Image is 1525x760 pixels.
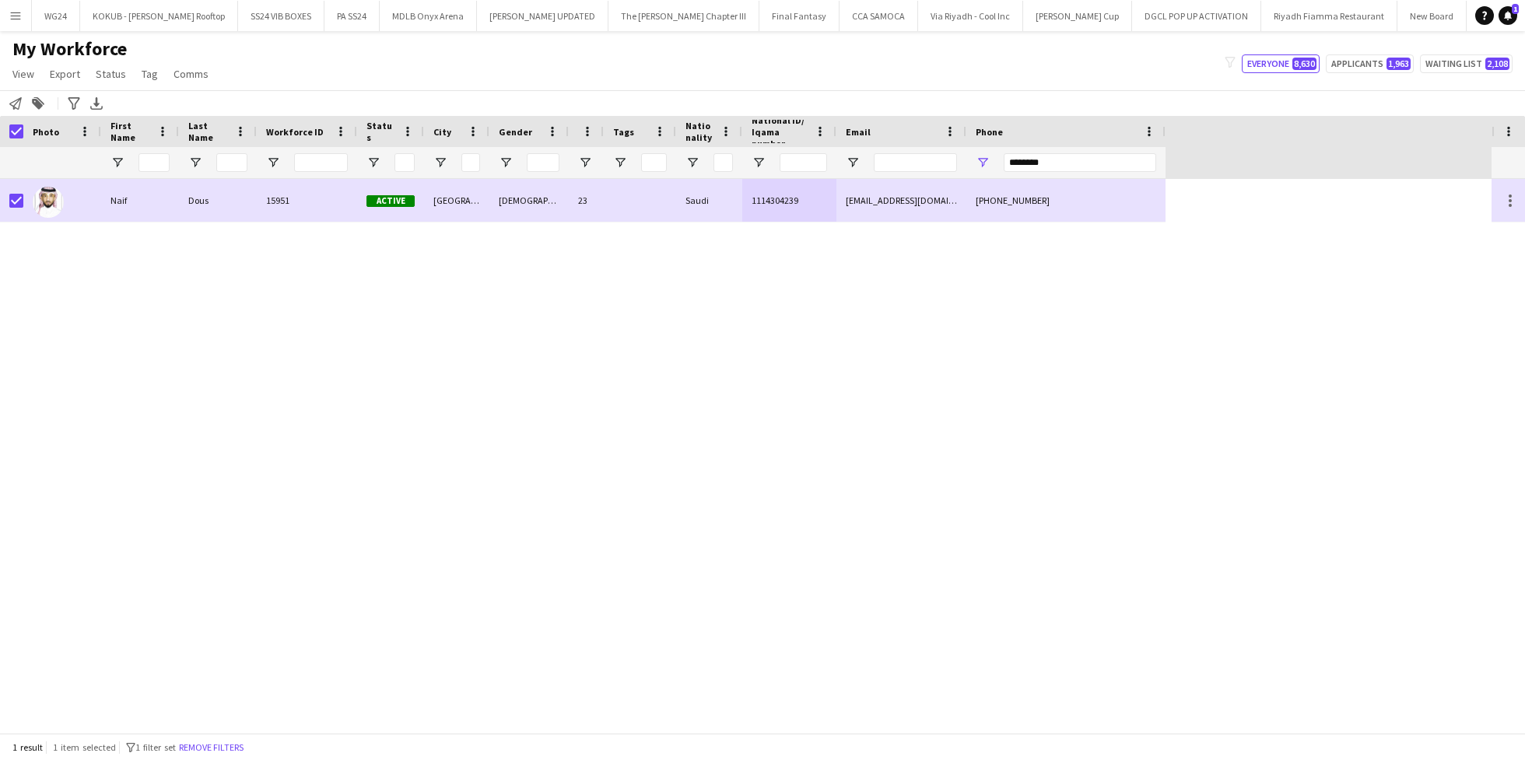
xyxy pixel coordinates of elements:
[752,114,808,149] span: National ID/ Iqama number
[135,64,164,84] a: Tag
[135,741,176,753] span: 1 filter set
[266,156,280,170] button: Open Filter Menu
[846,156,860,170] button: Open Filter Menu
[836,179,966,222] div: [EMAIL_ADDRESS][DOMAIN_NAME]
[976,126,1003,138] span: Phone
[257,179,357,222] div: 15951
[1292,58,1316,70] span: 8,630
[366,120,396,143] span: Status
[179,179,257,222] div: Dous
[1512,4,1519,14] span: 1
[110,156,124,170] button: Open Filter Menu
[477,1,608,31] button: [PERSON_NAME] UPDATED
[138,153,170,172] input: First Name Filter Input
[1397,1,1467,31] button: New Board
[1261,1,1397,31] button: Riyadh Fiamma Restaurant
[608,1,759,31] button: The [PERSON_NAME] Chapter III
[685,120,714,143] span: Nationality
[12,67,34,81] span: View
[759,1,840,31] button: Final Fantasy
[266,126,324,138] span: Workforce ID
[44,64,86,84] a: Export
[685,156,699,170] button: Open Filter Menu
[1326,54,1414,73] button: Applicants1,963
[110,120,151,143] span: First Name
[966,179,1166,222] div: [PHONE_NUMBER]
[613,126,634,138] span: Tags
[752,194,798,206] span: 1114304239
[424,179,489,222] div: [GEOGRAPHIC_DATA]
[840,1,918,31] button: CCA SAMOCA
[918,1,1023,31] button: Via Riyadh - Cool Inc
[1004,153,1156,172] input: Phone Filter Input
[569,179,604,222] div: 23
[752,156,766,170] button: Open Filter Menu
[6,94,25,113] app-action-btn: Notify workforce
[1420,54,1513,73] button: Waiting list2,108
[433,126,451,138] span: City
[96,67,126,81] span: Status
[12,37,127,61] span: My Workforce
[324,1,380,31] button: PA SS24
[846,126,871,138] span: Email
[527,153,559,172] input: Gender Filter Input
[188,156,202,170] button: Open Filter Menu
[676,179,742,222] div: Saudi
[499,126,532,138] span: Gender
[6,64,40,84] a: View
[167,64,215,84] a: Comms
[1242,54,1320,73] button: Everyone8,630
[101,179,179,222] div: Naif
[380,1,477,31] button: MDLB Onyx Arena
[238,1,324,31] button: SS24 VIB BOXES
[29,94,47,113] app-action-btn: Add to tag
[489,179,569,222] div: [DEMOGRAPHIC_DATA]
[32,1,80,31] button: WG24
[87,94,106,113] app-action-btn: Export XLSX
[366,195,415,207] span: Active
[53,741,116,753] span: 1 item selected
[33,187,64,218] img: Naif Dous
[366,156,380,170] button: Open Filter Menu
[89,64,132,84] a: Status
[1132,1,1261,31] button: DGCL POP UP ACTIVATION
[394,153,415,172] input: Status Filter Input
[976,156,990,170] button: Open Filter Menu
[1387,58,1411,70] span: 1,963
[578,156,592,170] button: Open Filter Menu
[33,126,59,138] span: Photo
[294,153,348,172] input: Workforce ID Filter Input
[65,94,83,113] app-action-btn: Advanced filters
[174,67,209,81] span: Comms
[50,67,80,81] span: Export
[613,156,627,170] button: Open Filter Menu
[1023,1,1132,31] button: [PERSON_NAME] Cup
[80,1,238,31] button: KOKUB - [PERSON_NAME] Rooftop
[176,739,247,756] button: Remove filters
[713,153,733,172] input: Nationality Filter Input
[1485,58,1509,70] span: 2,108
[780,153,827,172] input: National ID/ Iqama number Filter Input
[1499,6,1517,25] a: 1
[874,153,957,172] input: Email Filter Input
[433,156,447,170] button: Open Filter Menu
[142,67,158,81] span: Tag
[188,120,229,143] span: Last Name
[499,156,513,170] button: Open Filter Menu
[461,153,480,172] input: City Filter Input
[641,153,667,172] input: Tags Filter Input
[216,153,247,172] input: Last Name Filter Input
